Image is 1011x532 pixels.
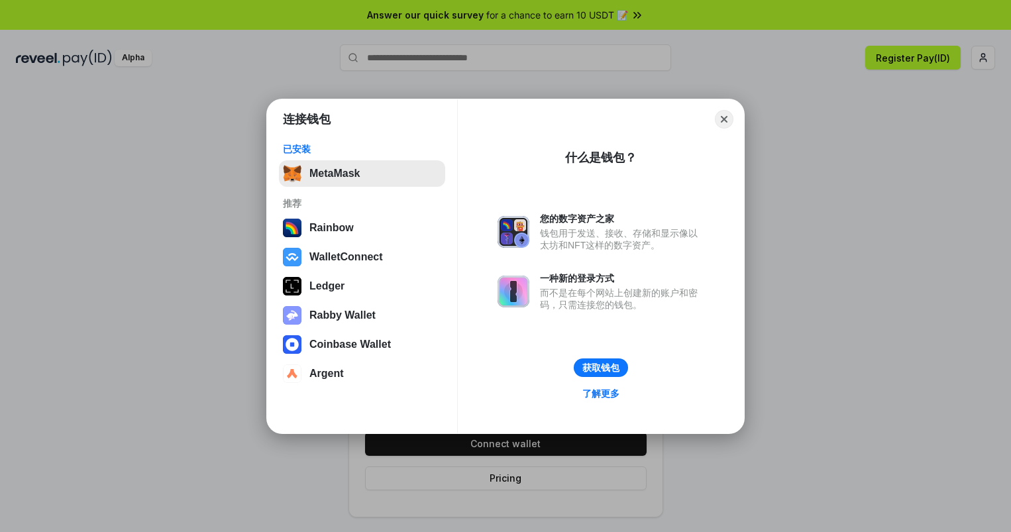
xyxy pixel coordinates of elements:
div: 而不是在每个网站上创建新的账户和密码，只需连接您的钱包。 [540,287,704,311]
img: svg+xml,%3Csvg%20xmlns%3D%22http%3A%2F%2Fwww.w3.org%2F2000%2Fsvg%22%20fill%3D%22none%22%20viewBox... [498,216,529,248]
div: 什么是钱包？ [565,150,637,166]
button: Argent [279,360,445,387]
button: WalletConnect [279,244,445,270]
div: 一种新的登录方式 [540,272,704,284]
div: 已安装 [283,143,441,155]
button: Close [715,110,733,129]
img: svg+xml,%3Csvg%20width%3D%2228%22%20height%3D%2228%22%20viewBox%3D%220%200%2028%2028%22%20fill%3D... [283,335,301,354]
div: Rabby Wallet [309,309,376,321]
a: 了解更多 [574,385,627,402]
div: Ledger [309,280,345,292]
div: MetaMask [309,168,360,180]
div: 您的数字资产之家 [540,213,704,225]
h1: 连接钱包 [283,111,331,127]
button: 获取钱包 [574,358,628,377]
button: Rainbow [279,215,445,241]
div: 钱包用于发送、接收、存储和显示像以太坊和NFT这样的数字资产。 [540,227,704,251]
div: Argent [309,368,344,380]
div: Coinbase Wallet [309,339,391,350]
button: Coinbase Wallet [279,331,445,358]
img: svg+xml,%3Csvg%20xmlns%3D%22http%3A%2F%2Fwww.w3.org%2F2000%2Fsvg%22%20width%3D%2228%22%20height%3... [283,277,301,295]
img: svg+xml,%3Csvg%20fill%3D%22none%22%20height%3D%2233%22%20viewBox%3D%220%200%2035%2033%22%20width%... [283,164,301,183]
div: 推荐 [283,197,441,209]
img: svg+xml,%3Csvg%20xmlns%3D%22http%3A%2F%2Fwww.w3.org%2F2000%2Fsvg%22%20fill%3D%22none%22%20viewBox... [498,276,529,307]
img: svg+xml,%3Csvg%20width%3D%22120%22%20height%3D%22120%22%20viewBox%3D%220%200%20120%20120%22%20fil... [283,219,301,237]
img: svg+xml,%3Csvg%20width%3D%2228%22%20height%3D%2228%22%20viewBox%3D%220%200%2028%2028%22%20fill%3D... [283,248,301,266]
div: 了解更多 [582,388,619,399]
div: 获取钱包 [582,362,619,374]
img: svg+xml,%3Csvg%20xmlns%3D%22http%3A%2F%2Fwww.w3.org%2F2000%2Fsvg%22%20fill%3D%22none%22%20viewBox... [283,306,301,325]
img: svg+xml,%3Csvg%20width%3D%2228%22%20height%3D%2228%22%20viewBox%3D%220%200%2028%2028%22%20fill%3D... [283,364,301,383]
button: Ledger [279,273,445,299]
div: WalletConnect [309,251,383,263]
div: Rainbow [309,222,354,234]
button: Rabby Wallet [279,302,445,329]
button: MetaMask [279,160,445,187]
